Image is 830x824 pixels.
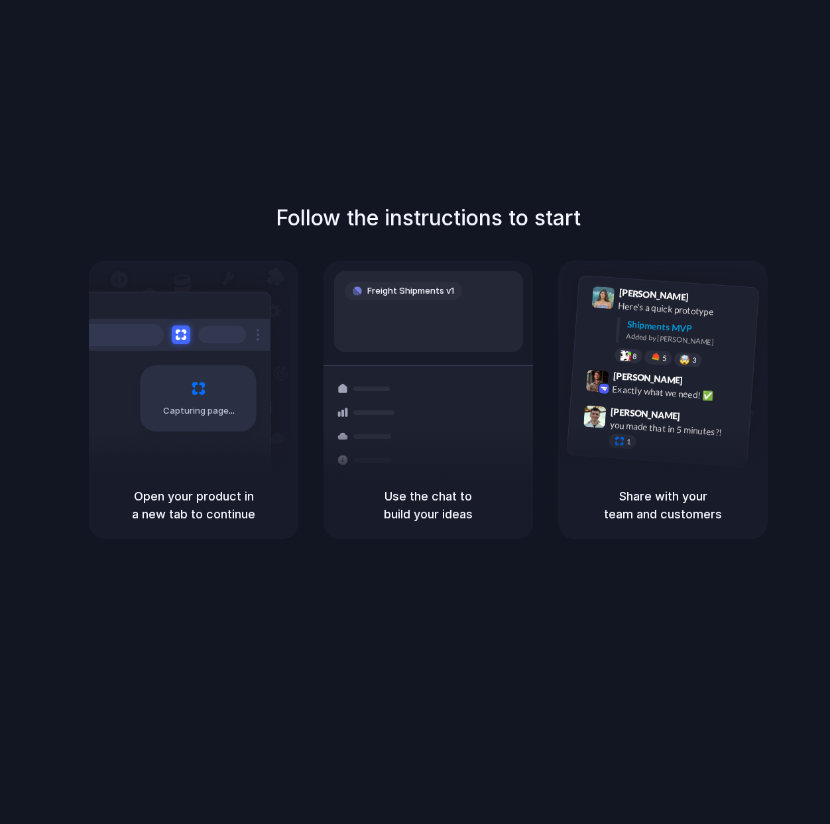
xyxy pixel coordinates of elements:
[693,292,720,308] span: 9:41 AM
[613,369,683,388] span: [PERSON_NAME]
[618,299,750,322] div: Here's a quick prototype
[339,487,517,523] h5: Use the chat to build your ideas
[626,438,631,445] span: 1
[367,284,454,298] span: Freight Shipments v1
[680,355,691,365] div: 🤯
[574,487,752,523] h5: Share with your team and customers
[687,375,714,391] span: 9:42 AM
[612,383,744,405] div: Exactly what we need! ✅
[276,202,581,234] h1: Follow the instructions to start
[684,411,711,427] span: 9:47 AM
[626,331,748,350] div: Added by [PERSON_NAME]
[609,418,742,441] div: you made that in 5 minutes?!
[632,353,637,360] span: 8
[692,357,697,364] span: 3
[619,285,689,304] span: [PERSON_NAME]
[611,404,681,424] span: [PERSON_NAME]
[662,355,667,362] span: 5
[105,487,282,523] h5: Open your product in a new tab to continue
[626,318,749,339] div: Shipments MVP
[163,404,237,418] span: Capturing page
